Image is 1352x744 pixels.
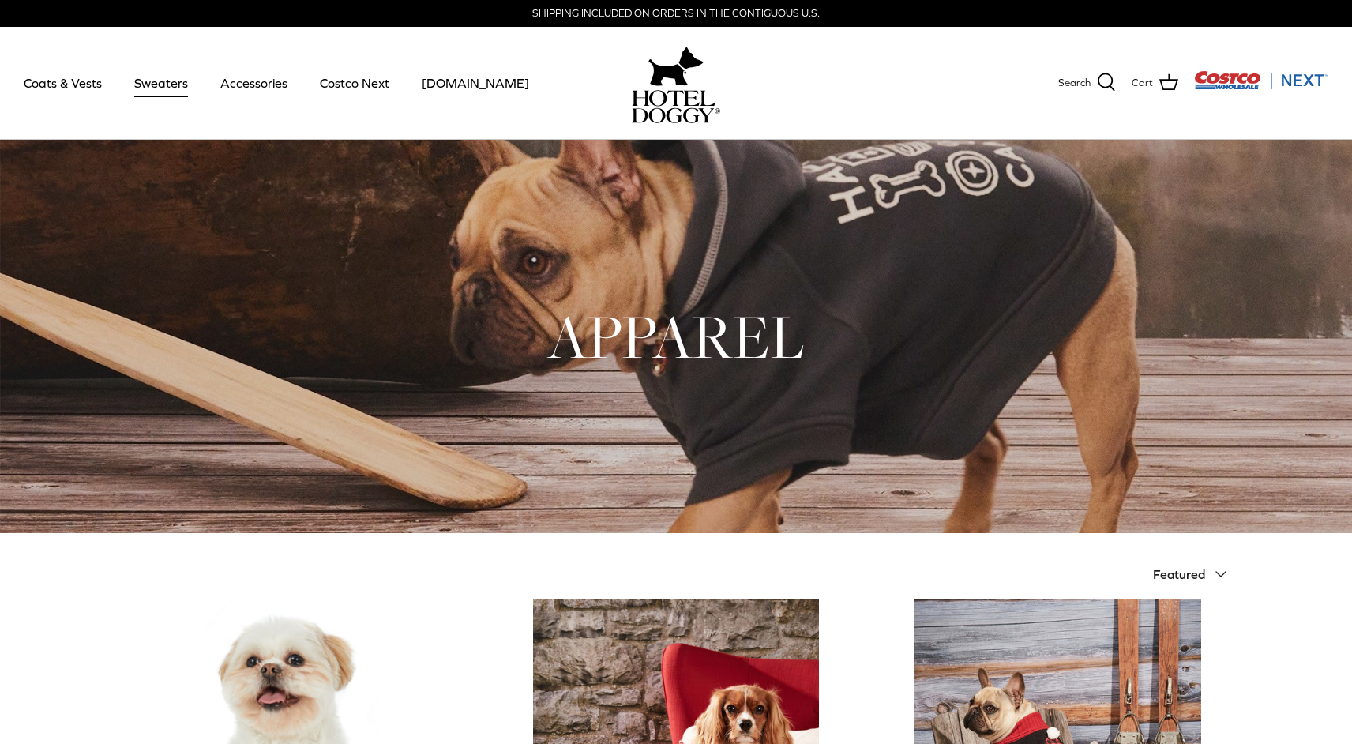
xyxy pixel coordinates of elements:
[1132,75,1153,92] span: Cart
[1132,73,1178,93] a: Cart
[1194,70,1328,90] img: Costco Next
[115,298,1237,375] h1: APPAREL
[306,56,404,110] a: Costco Next
[1058,73,1116,93] a: Search
[206,56,302,110] a: Accessories
[1153,557,1237,592] button: Featured
[632,90,720,123] img: hoteldoggycom
[648,43,704,90] img: hoteldoggy.com
[1153,567,1205,581] span: Featured
[632,43,720,123] a: hoteldoggy.com hoteldoggycom
[1194,81,1328,92] a: Visit Costco Next
[9,56,116,110] a: Coats & Vests
[120,56,202,110] a: Sweaters
[407,56,543,110] a: [DOMAIN_NAME]
[1058,75,1091,92] span: Search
